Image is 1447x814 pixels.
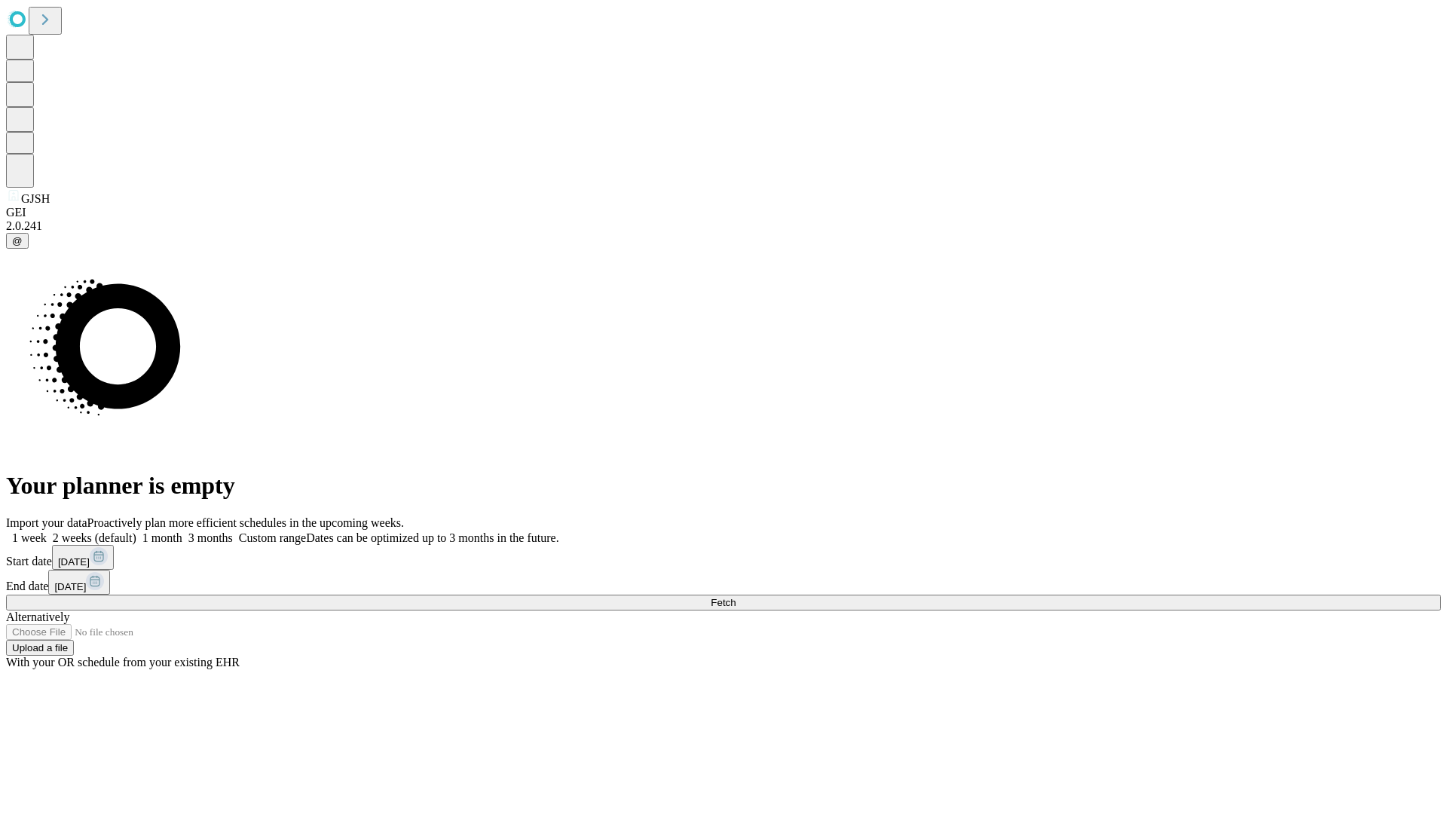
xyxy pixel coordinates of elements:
div: GEI [6,206,1441,219]
button: [DATE] [48,570,110,595]
span: 1 month [142,531,182,544]
span: Fetch [711,597,736,608]
button: Upload a file [6,640,74,656]
span: Alternatively [6,610,69,623]
button: [DATE] [52,545,114,570]
span: [DATE] [58,556,90,568]
span: GJSH [21,192,50,205]
span: Custom range [239,531,306,544]
span: With your OR schedule from your existing EHR [6,656,240,669]
span: [DATE] [54,581,86,592]
span: Dates can be optimized up to 3 months in the future. [306,531,558,544]
span: @ [12,235,23,246]
h1: Your planner is empty [6,472,1441,500]
span: 3 months [188,531,233,544]
div: End date [6,570,1441,595]
span: 1 week [12,531,47,544]
div: 2.0.241 [6,219,1441,233]
span: Import your data [6,516,87,529]
div: Start date [6,545,1441,570]
span: 2 weeks (default) [53,531,136,544]
button: @ [6,233,29,249]
span: Proactively plan more efficient schedules in the upcoming weeks. [87,516,404,529]
button: Fetch [6,595,1441,610]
